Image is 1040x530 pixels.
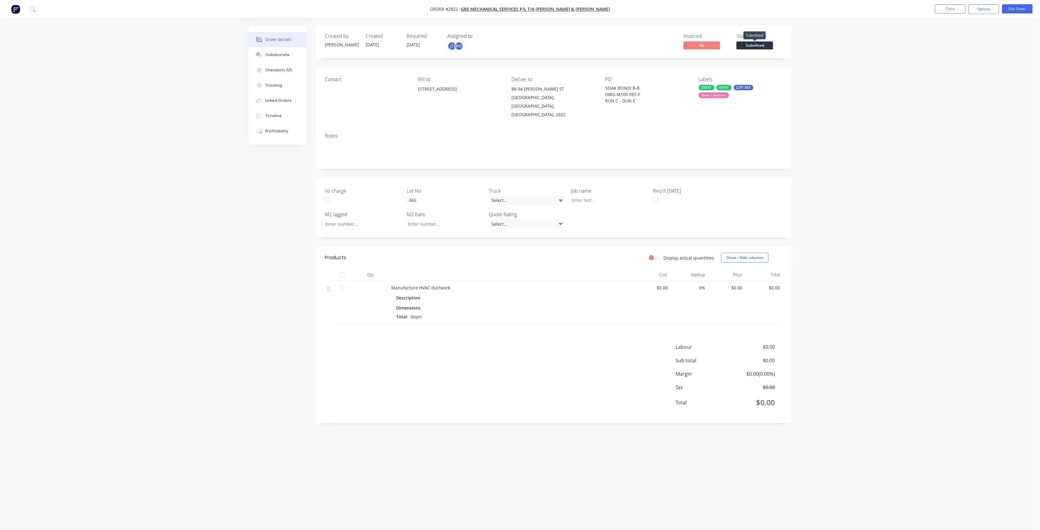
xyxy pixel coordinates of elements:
label: Req'd [DATE] [653,187,730,195]
button: Show / Hide columns [721,253,769,263]
div: Cost [633,269,670,281]
div: Tracking [266,83,282,88]
div: 88-94 [PERSON_NAME] ST[GEOGRAPHIC_DATA], [GEOGRAPHIC_DATA], [GEOGRAPHIC_DATA], 2022 [512,85,595,119]
span: Manufacture HVAC ductwork [391,285,450,291]
button: Profitability [249,124,307,139]
div: Deliver to [512,77,595,82]
div: Checklists 0/0 [266,67,292,73]
button: Edit Order [1002,4,1033,13]
span: 0% [673,285,705,291]
div: Markup [670,269,708,281]
div: LOT-365 [734,85,753,90]
span: [DATE] [407,42,420,48]
button: Checklists 0/0 [249,63,307,78]
span: $0.00 [730,357,775,364]
div: Collaborate [266,52,290,58]
div: Assigned to [447,33,508,39]
div: Bill to [418,77,502,82]
button: Order details [249,32,307,47]
div: jT [447,41,457,51]
div: Labels [699,77,782,82]
div: [STREET_ADDRESS] [418,85,502,104]
div: Products [325,254,346,261]
button: Timeline [249,108,307,124]
label: M2 lagged [325,211,401,218]
div: PO [605,77,689,82]
div: Description [396,293,423,302]
span: $0.00 [635,285,668,291]
span: 0sqm [408,314,424,320]
div: PO [454,41,464,51]
div: SOAK BONDI B-B DWG-M100 REF-F RUN C - DUN E [605,85,681,104]
button: Options [969,4,999,14]
div: Main Contract [699,92,729,98]
div: Profitability [266,128,289,134]
span: Dimensions [396,305,421,311]
button: Tracking [249,78,307,93]
label: M2 bare [407,211,483,218]
label: Job name [571,187,647,195]
button: Close [935,4,966,13]
div: 88-94 [PERSON_NAME] ST [512,85,595,93]
span: $0.00 ( 0.00 %) [730,370,775,378]
span: Labour [676,343,730,351]
div: Select... [489,196,565,205]
label: Lot No [407,187,483,195]
img: Factory [11,5,20,14]
div: Submitted [744,31,766,39]
div: Linked Orders [266,98,292,103]
span: Total: [396,314,408,320]
label: no charge [325,187,401,195]
button: Submitted [737,41,773,51]
span: $0.00 [710,285,743,291]
label: Display actual quantities [663,255,714,261]
span: $0.00 [730,397,775,408]
span: $0.00 [730,343,775,351]
input: Enter number... [321,219,401,228]
label: Quote Rating [489,211,565,218]
div: Invoiced [683,33,729,39]
span: Order #2822 - [430,6,461,12]
div: Select... [489,219,565,228]
span: No [683,41,720,49]
div: Required [407,33,440,39]
div: [STREET_ADDRESS] [418,85,502,93]
span: Tax [676,384,730,391]
div: [GEOGRAPHIC_DATA], [GEOGRAPHIC_DATA], [GEOGRAPHIC_DATA], 2022 [512,93,595,119]
div: Total [745,269,783,281]
div: Notes [325,133,782,139]
input: Enter number... [403,219,483,228]
span: Submitted [737,41,773,49]
div: Qty [352,269,389,281]
span: Margin [676,370,730,378]
div: Order details [266,37,292,42]
div: 25EXT [699,85,714,90]
span: $0.00 [748,285,780,291]
div: Timeline [266,113,282,119]
button: jTPO [447,41,464,51]
div: Status [737,33,782,39]
div: Price [708,269,745,281]
button: Linked Orders [249,93,307,108]
span: Sub total [676,357,730,364]
div: Created by [325,33,358,39]
span: [DATE] [366,42,379,48]
div: -365 [403,196,479,205]
button: Collaborate [249,47,307,63]
div: Created [366,33,399,39]
a: GRE Mechanical Services P/L t/a [PERSON_NAME] & [PERSON_NAME] [461,6,610,12]
label: Truck [489,187,565,195]
span: $0.00 [730,384,775,391]
span: Total [676,399,730,406]
div: Contact [325,77,408,82]
div: 38INT [716,85,732,90]
div: [PERSON_NAME] [325,41,358,48]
